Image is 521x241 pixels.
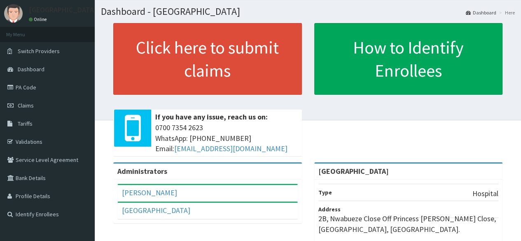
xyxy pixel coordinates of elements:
[18,47,60,55] span: Switch Providers
[29,6,97,14] p: [GEOGRAPHIC_DATA]
[466,9,496,16] a: Dashboard
[29,16,49,22] a: Online
[318,166,389,176] strong: [GEOGRAPHIC_DATA]
[4,4,23,23] img: User Image
[318,206,341,213] b: Address
[314,23,503,95] a: How to Identify Enrollees
[101,6,515,17] h1: Dashboard - [GEOGRAPHIC_DATA]
[113,23,302,95] a: Click here to submit claims
[155,112,268,122] b: If you have any issue, reach us on:
[174,144,287,153] a: [EMAIL_ADDRESS][DOMAIN_NAME]
[117,166,167,176] b: Administrators
[497,9,515,16] li: Here
[122,188,177,197] a: [PERSON_NAME]
[18,120,33,127] span: Tariffs
[18,66,44,73] span: Dashboard
[18,102,34,109] span: Claims
[318,189,332,196] b: Type
[472,188,498,199] p: Hospital
[122,206,190,215] a: [GEOGRAPHIC_DATA]
[155,122,298,154] span: 0700 7354 2623 WhatsApp: [PHONE_NUMBER] Email:
[318,213,499,234] p: 2B, Nwabueze Close Off Princess [PERSON_NAME] Close, [GEOGRAPHIC_DATA], [GEOGRAPHIC_DATA].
